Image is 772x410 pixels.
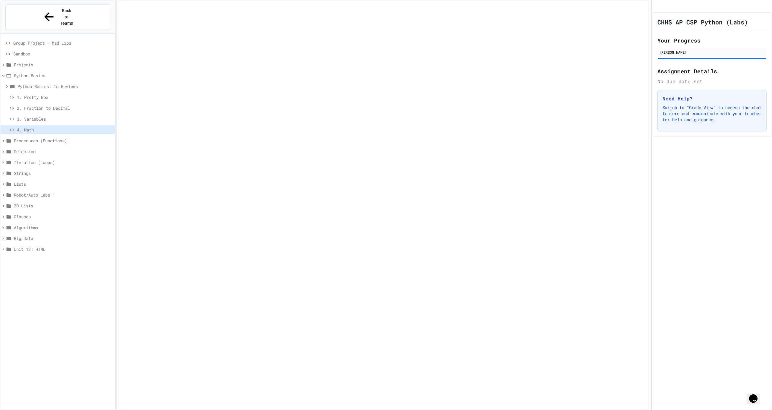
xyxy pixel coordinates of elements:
span: 1. Pretty Box [17,94,112,100]
span: Projects [14,61,112,68]
span: 3. Variables [17,116,112,122]
span: Robot/Auto Labs 1 [14,192,112,198]
p: Switch to "Grade View" to access the chat feature and communicate with your teacher for help and ... [663,105,761,123]
div: No due date set [657,78,767,85]
div: [PERSON_NAME] [659,49,765,55]
span: 4. Math [17,127,112,133]
span: Classes [14,213,112,220]
h1: CHHS AP CSP Python (Labs) [657,18,748,26]
span: Procedures (Functions) [14,137,112,144]
iframe: chat widget [747,386,766,404]
span: Lists [14,181,112,187]
span: Unit 13: HTML [14,246,112,252]
span: Iteration (Loops) [14,159,112,166]
span: Sandbox [13,51,112,57]
span: Group Project - Mad Libs [13,40,112,46]
span: 2D Lists [14,203,112,209]
h2: Your Progress [657,36,767,45]
h3: Need Help? [663,95,761,102]
button: Back to Teams [5,4,110,30]
span: Selection [14,148,112,155]
span: Back to Teams [59,8,74,27]
h2: Assignment Details [657,67,767,75]
span: Algorithms [14,224,112,231]
span: Python Basics: To Reviews [17,83,112,90]
span: Big Data [14,235,112,241]
span: Python Basics [14,72,112,79]
span: Strings [14,170,112,176]
span: 2. Fraction to Decimal [17,105,112,111]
